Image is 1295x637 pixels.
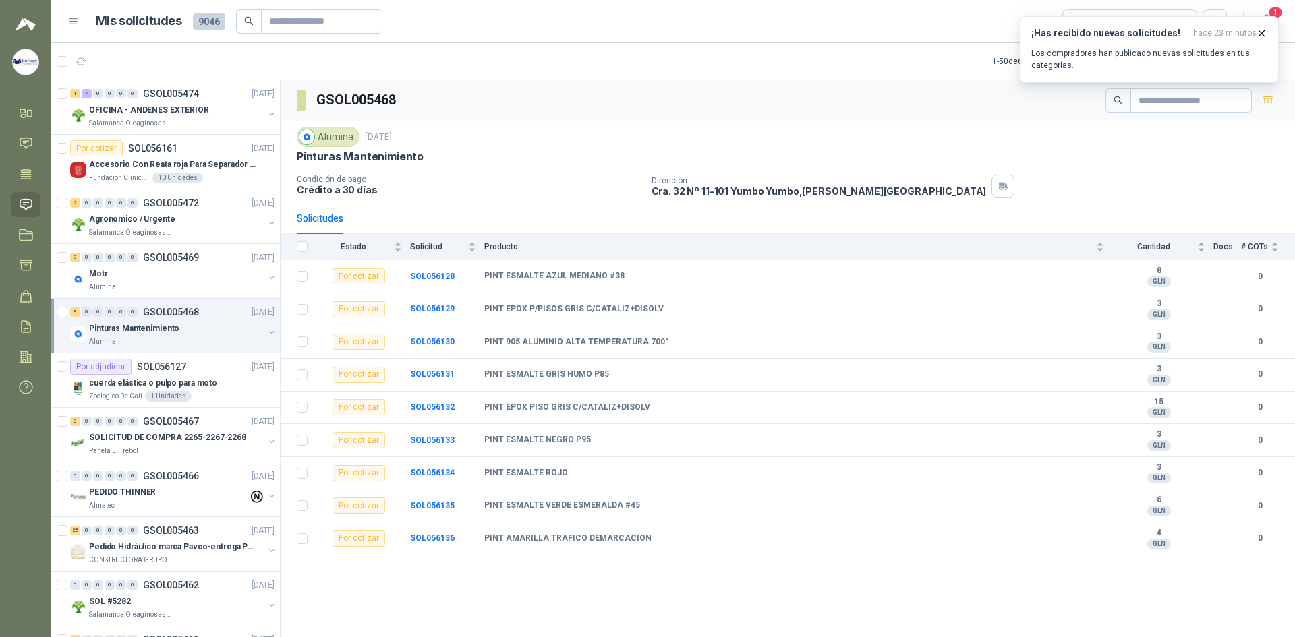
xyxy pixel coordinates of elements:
a: SOL056136 [410,533,455,543]
span: Producto [484,242,1093,251]
th: Solicitud [410,234,484,260]
a: 3 0 0 0 0 0 GSOL005469[DATE] Company LogoMotrAlumina [70,249,277,293]
a: SOL056135 [410,501,455,510]
div: 0 [105,253,115,262]
img: Company Logo [70,599,86,615]
div: Por cotizar [333,301,385,317]
b: SOL056128 [410,272,455,281]
b: 0 [1241,270,1279,283]
img: Company Logo [70,216,86,233]
p: Pinturas Mantenimiento [297,150,424,164]
div: GLN [1147,407,1171,418]
div: 0 [93,253,103,262]
div: 0 [127,253,138,262]
div: GLN [1147,473,1171,483]
a: SOL056129 [410,304,455,313]
p: CONSTRUCTORA GRUPO FIP [89,555,174,566]
b: 3 [1112,332,1205,342]
div: 0 [93,307,103,317]
p: Crédito a 30 días [297,184,641,195]
b: 3 [1112,462,1205,473]
div: 0 [82,526,92,535]
b: 0 [1241,401,1279,414]
div: 1 - 50 de 6312 [992,51,1080,72]
div: Por cotizar [333,530,385,547]
p: GSOL005466 [143,471,199,481]
div: 0 [105,526,115,535]
a: 0 0 0 0 0 0 GSOL005462[DATE] Company LogoSOL #5282Salamanca Oleaginosas SAS [70,577,277,620]
p: cuerda elástica o pulpo para moto [89,377,217,390]
b: PINT AMARILLA TRAFICO DEMARCACION [484,533,652,544]
a: SOL056130 [410,337,455,346]
div: 0 [105,417,115,426]
p: Los compradores han publicado nuevas solicitudes en tus categorías. [1031,47,1267,71]
p: Dirección [652,176,987,185]
p: SOL056127 [137,362,186,371]
p: Motr [89,268,108,280]
div: 0 [93,198,103,208]
a: SOL056133 [410,435,455,445]
b: 4 [1112,528,1205,539]
div: 0 [93,89,103,98]
b: PINT EPOX P/PISOS GRIS C/CATALIZ+DISOLV [484,304,664,315]
div: 0 [127,417,138,426]
img: Company Logo [70,162,86,178]
div: GLN [1147,309,1171,320]
p: [DATE] [252,142,275,155]
div: 0 [93,471,103,481]
b: 0 [1241,532,1279,545]
div: 1 Unidades [145,391,192,402]
img: Company Logo [70,489,86,506]
span: search [244,16,254,26]
div: GLN [1147,276,1171,287]
b: 0 [1241,336,1279,348]
div: Por adjudicar [70,359,132,375]
b: 3 [1112,364,1205,375]
div: 0 [82,198,92,208]
h3: ¡Has recibido nuevas solicitudes! [1031,28,1188,39]
img: Company Logo [70,544,86,560]
a: Por adjudicarSOL056127[DATE] Company Logocuerda elástica o pulpo para motoZoologico De Cali1 Unid... [51,353,280,408]
p: Salamanca Oleaginosas SAS [89,118,174,129]
th: Docs [1213,234,1241,260]
div: 0 [116,417,126,426]
b: 8 [1112,266,1205,276]
p: Agronomico / Urgente [89,213,175,226]
p: [DATE] [365,131,392,144]
div: Por cotizar [333,399,385,415]
div: 0 [127,526,138,535]
p: GSOL005472 [143,198,199,208]
div: 0 [82,580,92,590]
span: 9046 [193,13,225,30]
div: 9 [70,307,80,317]
a: 3 0 0 0 0 0 GSOL005467[DATE] Company LogoSOLICITUD DE COMPRA 2265-2267-2268Panela El Trébol [70,413,277,456]
p: Salamanca Oleaginosas SAS [89,609,174,620]
div: Por cotizar [333,465,385,481]
img: Company Logo [70,380,86,396]
div: GLN [1147,342,1171,353]
b: 0 [1241,368,1279,381]
div: 0 [82,417,92,426]
b: PINT 905 ALUMINIO ALTA TEMPERATURA 700° [484,337,668,348]
div: 0 [93,417,103,426]
span: 1 [1268,6,1283,19]
b: PINT ESMALTE ROJO [484,468,568,479]
div: 0 [70,471,80,481]
b: 0 [1241,434,1279,447]
p: [DATE] [252,470,275,483]
div: 7 [82,89,92,98]
div: 0 [127,471,138,481]
div: Alumina [297,127,359,147]
span: Cantidad [1112,242,1195,251]
div: 0 [116,526,126,535]
img: Company Logo [299,129,314,144]
b: PINT ESMALTE GRIS HUMO P85 [484,369,609,380]
a: SOL056131 [410,369,455,379]
b: PINT ESMALTE VERDE ESMERALDA #45 [484,500,640,511]
p: [DATE] [252,579,275,592]
b: 15 [1112,397,1205,408]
